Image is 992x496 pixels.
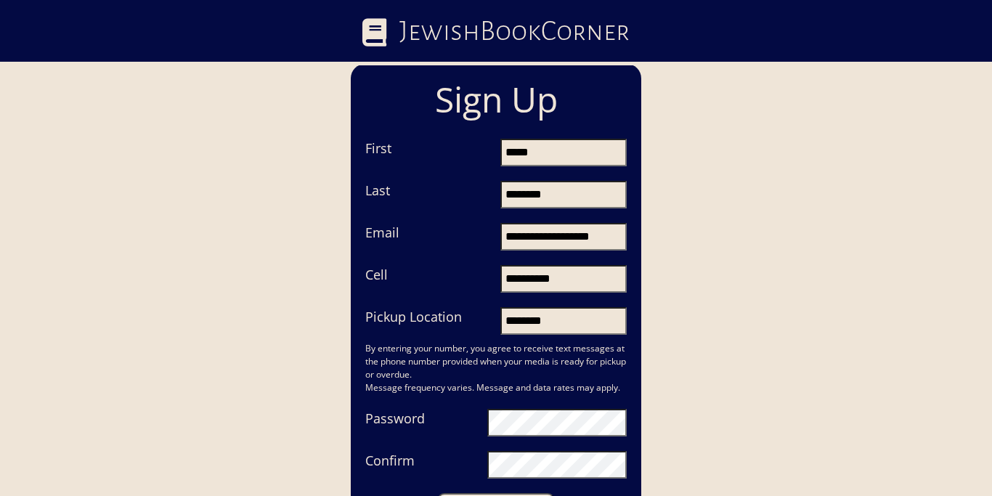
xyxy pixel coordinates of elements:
[365,181,390,203] label: Last
[358,342,634,402] section: By entering your number, you agree to receive text messages at the phone number provided when you...
[365,409,425,431] label: Password
[365,265,388,287] label: Cell
[365,307,462,329] label: Pickup Location
[362,9,630,53] a: JewishBookCorner
[365,139,391,160] label: First
[358,71,634,128] h1: Sign Up
[365,223,399,245] label: Email
[365,451,415,473] label: Confirm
